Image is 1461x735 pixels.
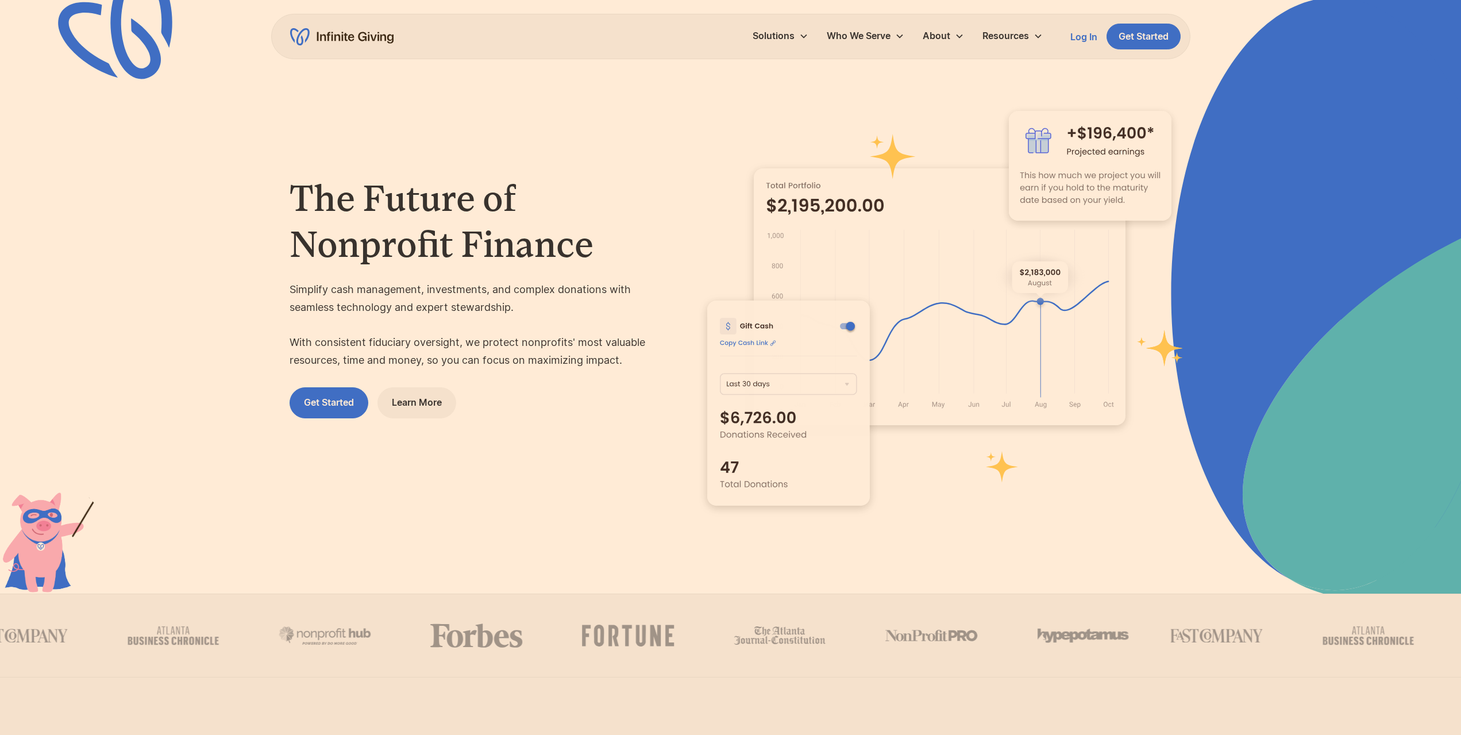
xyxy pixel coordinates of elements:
[982,28,1029,44] div: Resources
[290,175,661,267] h1: The Future of Nonprofit Finance
[1070,30,1097,44] a: Log In
[1107,24,1181,49] a: Get Started
[1070,32,1097,41] div: Log In
[743,24,818,48] div: Solutions
[1137,330,1184,366] img: fundraising star
[973,24,1052,48] div: Resources
[290,281,661,369] p: Simplify cash management, investments, and complex donations with seamless technology and expert ...
[290,28,394,46] a: home
[923,28,950,44] div: About
[377,387,456,418] a: Learn More
[913,24,973,48] div: About
[827,28,891,44] div: Who We Serve
[290,387,368,418] a: Get Started
[753,28,795,44] div: Solutions
[754,168,1125,425] img: nonprofit donation platform
[707,301,870,506] img: donation software for nonprofits
[818,24,913,48] div: Who We Serve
